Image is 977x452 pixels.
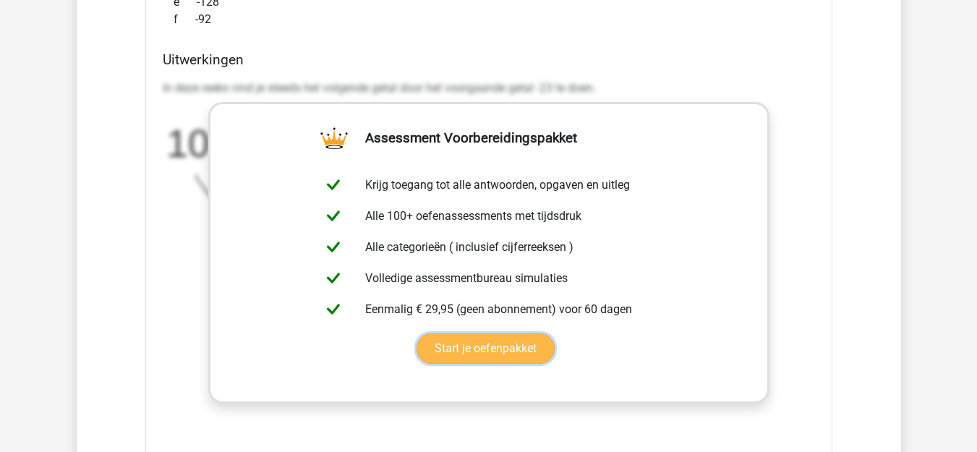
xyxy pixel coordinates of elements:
tspan: 10 [166,122,209,165]
div: -92 [163,11,815,28]
span: f [174,11,195,28]
a: Start je oefenpakket [417,333,555,364]
h4: Uitwerkingen [163,51,815,68]
p: In deze reeks vind je steeds het volgende getal door het voorgaande getal -23 te doen. [163,80,815,97]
